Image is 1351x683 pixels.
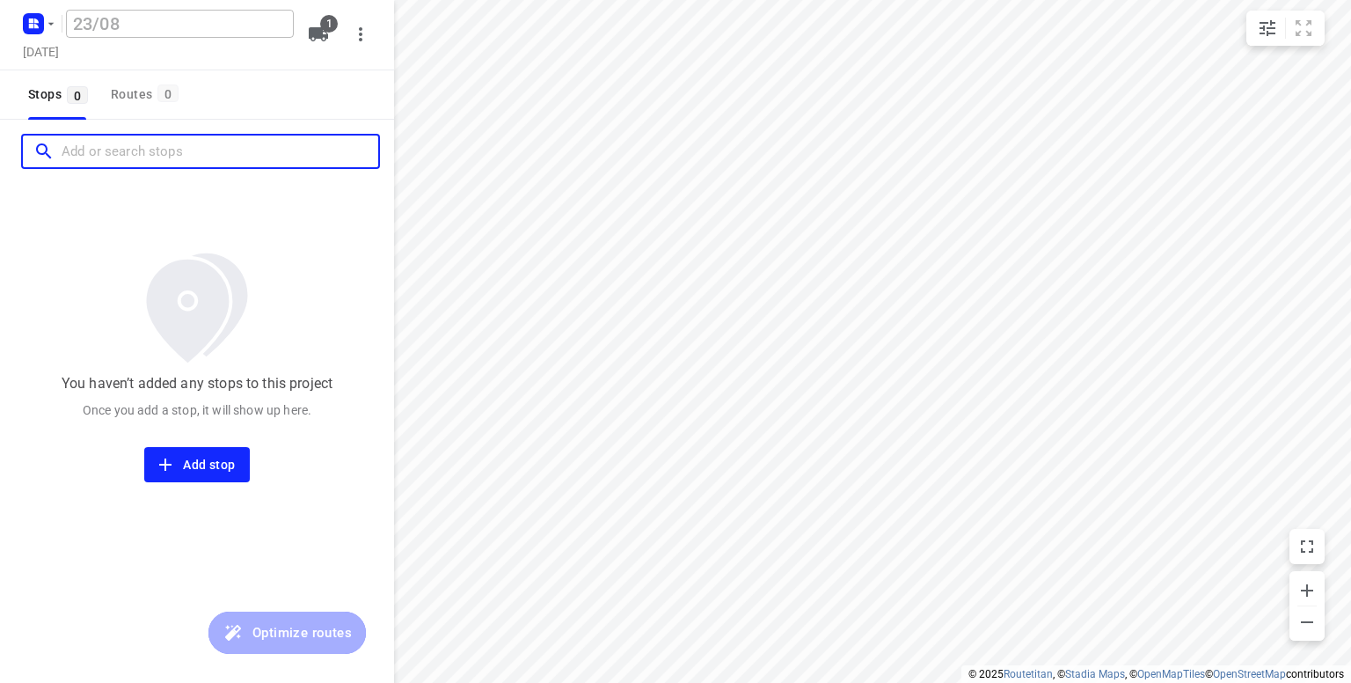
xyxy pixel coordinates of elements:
a: OpenStreetMap [1213,668,1286,680]
li: © 2025 , © , © © contributors [968,668,1344,680]
span: Add stop [158,454,235,476]
button: Add stop [144,447,249,482]
a: Routetitan [1004,668,1053,680]
p: Once you add a stop, it will show up here. [83,401,311,419]
a: OpenMapTiles [1137,668,1205,680]
div: Routes [111,84,184,106]
p: You haven’t added any stops to this project [62,373,332,394]
input: Add or search stops [62,138,378,165]
button: 1 [301,17,336,52]
div: small contained button group [1246,11,1325,46]
span: Stops [28,84,93,106]
a: Stadia Maps [1065,668,1125,680]
h5: Project date [16,41,66,62]
span: 0 [157,84,179,102]
button: Map settings [1250,11,1285,46]
button: More [343,17,378,52]
span: 1 [320,15,338,33]
button: Optimize routes [208,612,366,654]
span: 0 [67,86,88,104]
